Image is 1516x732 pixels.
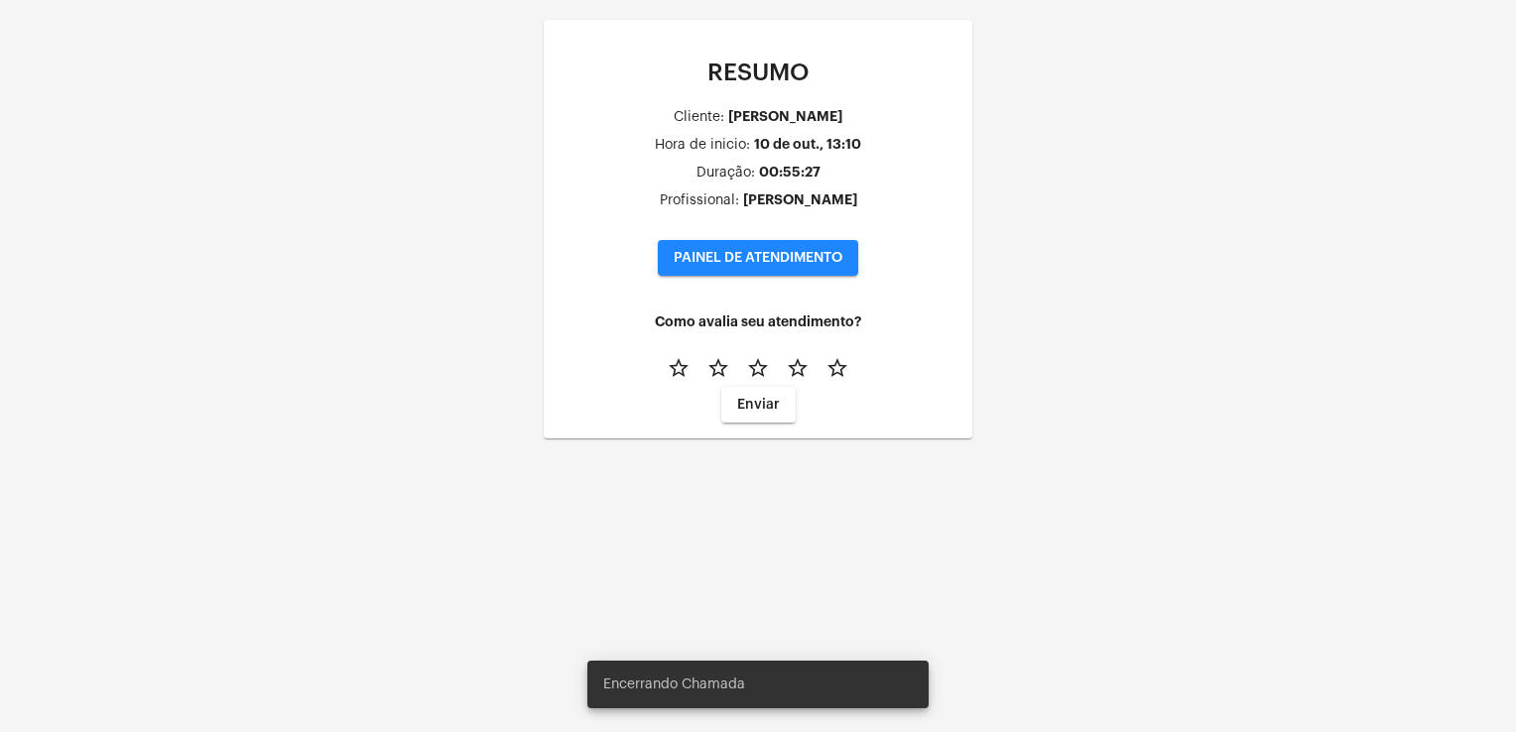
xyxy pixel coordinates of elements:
[743,192,857,207] div: [PERSON_NAME]
[721,387,796,423] button: Enviar
[603,674,745,694] span: Encerrando Chamada
[728,109,842,124] div: [PERSON_NAME]
[786,356,810,380] mat-icon: star_border
[674,110,724,125] div: Cliente:
[696,166,755,181] div: Duração:
[759,165,821,180] div: 00:55:27
[660,193,739,208] div: Profissional:
[737,398,780,412] span: Enviar
[825,356,849,380] mat-icon: star_border
[746,356,770,380] mat-icon: star_border
[655,138,750,153] div: Hora de inicio:
[667,356,691,380] mat-icon: star_border
[706,356,730,380] mat-icon: star_border
[674,251,842,265] span: PAINEL DE ATENDIMENTO
[754,137,861,152] div: 10 de out., 13:10
[560,60,956,85] p: RESUMO
[658,240,858,276] button: PAINEL DE ATENDIMENTO
[560,314,956,329] h4: Como avalia seu atendimento?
